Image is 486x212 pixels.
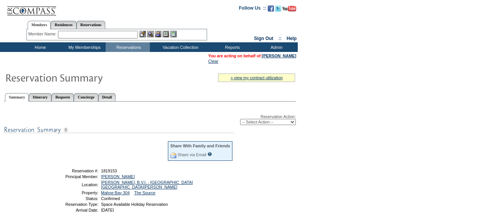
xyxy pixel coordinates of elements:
span: You are acting on behalf of: [208,53,296,58]
div: Reservation Action: [4,114,296,125]
img: b_calculator.gif [170,31,177,37]
td: Admin [254,42,298,52]
a: Become our fan on Facebook [268,8,274,12]
a: Requests [51,93,74,101]
a: Residences [51,21,76,29]
td: Principal Member: [43,174,98,179]
a: [PERSON_NAME] [101,174,135,179]
a: Members [28,21,51,29]
td: Home [17,42,61,52]
a: Follow us on Twitter [275,8,281,12]
span: Space Available Holiday Reservation [101,202,168,207]
a: Share via Email [177,152,206,157]
img: View [147,31,154,37]
input: What is this? [207,152,212,156]
td: Status: [43,196,98,201]
img: Become our fan on Facebook [268,5,274,12]
a: » view my contract utilization [231,75,283,80]
span: :: [279,36,282,41]
span: Confirmed [101,196,120,201]
td: Reports [209,42,254,52]
img: Impersonate [155,31,161,37]
a: [PERSON_NAME], B.V.I. - [GEOGRAPHIC_DATA] [GEOGRAPHIC_DATA][PERSON_NAME] [101,180,193,189]
td: Location: [43,180,98,189]
a: [PERSON_NAME] [262,53,296,58]
a: Detail [98,93,116,101]
td: Reservations [106,42,150,52]
a: Summary [5,93,29,102]
a: Concierge [74,93,98,101]
img: Reservations [163,31,169,37]
a: Itinerary [29,93,51,101]
img: Reservaton Summary [5,70,159,85]
td: Reservation #: [43,169,98,173]
img: subTtlResSummary.gif [4,125,234,135]
div: Share With Family and Friends [170,144,230,148]
td: Follow Us :: [239,5,266,14]
a: The Source [134,190,155,195]
td: Reservation Type: [43,202,98,207]
td: Vacation Collection [150,42,209,52]
a: Clear [208,59,218,63]
a: Subscribe to our YouTube Channel [282,8,296,12]
a: Help [287,36,297,41]
td: My Memberships [61,42,106,52]
img: Follow us on Twitter [275,5,281,12]
img: Subscribe to our YouTube Channel [282,6,296,12]
a: Sign Out [254,36,273,41]
span: 1819153 [101,169,117,173]
a: Reservations [76,21,105,29]
a: Mahoe Bay 304 [101,190,130,195]
td: Property: [43,190,98,195]
img: b_edit.gif [139,31,146,37]
div: Member Name: [28,31,58,37]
